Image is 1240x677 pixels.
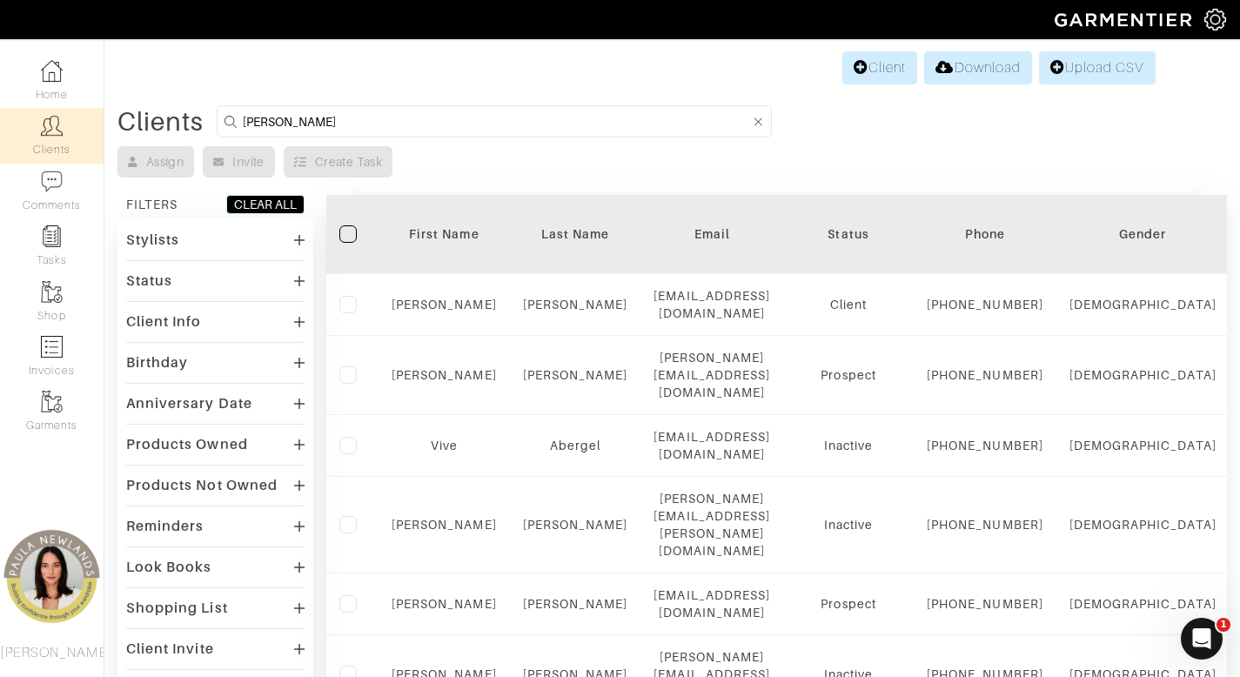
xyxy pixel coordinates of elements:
input: Search by name, email, phone, city, or state [243,111,750,132]
img: gear-icon-white-bd11855cb880d31180b6d7d6211b90ccbf57a29d726f0c71d8c61bd08dd39cc2.png [1204,9,1226,30]
img: reminder-icon-8004d30b9f0a5d33ae49ab947aed9ed385cf756f9e5892f1edd6e32f2345188e.png [41,225,63,247]
a: [PERSON_NAME] [523,518,628,532]
th: Toggle SortBy [379,195,510,274]
div: [PHONE_NUMBER] [927,437,1043,454]
div: [PERSON_NAME][EMAIL_ADDRESS][PERSON_NAME][DOMAIN_NAME] [654,490,770,560]
a: [PERSON_NAME] [392,368,497,382]
div: [PERSON_NAME][EMAIL_ADDRESS][DOMAIN_NAME] [654,349,770,401]
img: garments-icon-b7da505a4dc4fd61783c78ac3ca0ef83fa9d6f193b1c9dc38574b1d14d53ca28.png [41,391,63,412]
div: Reminders [126,518,204,535]
div: [DEMOGRAPHIC_DATA] [1069,595,1217,613]
div: Inactive [796,516,901,533]
div: Anniversary Date [126,395,252,412]
div: Inactive [796,437,901,454]
div: Phone [927,225,1043,243]
span: 1 [1217,618,1230,632]
a: Client [842,51,917,84]
div: [DEMOGRAPHIC_DATA] [1069,437,1217,454]
div: [DEMOGRAPHIC_DATA] [1069,516,1217,533]
div: [PHONE_NUMBER] [927,366,1043,384]
img: clients-icon-6bae9207a08558b7cb47a8932f037763ab4055f8c8b6bfacd5dc20c3e0201464.png [41,115,63,137]
div: [DEMOGRAPHIC_DATA] [1069,296,1217,313]
a: Upload CSV [1039,51,1156,84]
div: [EMAIL_ADDRESS][DOMAIN_NAME] [654,428,770,463]
img: dashboard-icon-dbcd8f5a0b271acd01030246c82b418ddd0df26cd7fceb0bd07c9910d44c42f6.png [41,60,63,82]
a: Vive [431,439,458,452]
a: [PERSON_NAME] [392,597,497,611]
div: [PHONE_NUMBER] [927,296,1043,313]
div: [PHONE_NUMBER] [927,595,1043,613]
a: Download [924,51,1031,84]
div: Prospect [796,366,901,384]
div: Prospect [796,595,901,613]
div: Email [654,225,770,243]
div: [EMAIL_ADDRESS][DOMAIN_NAME] [654,287,770,322]
a: Abergel [550,439,600,452]
div: FILTERS [126,196,178,213]
img: comment-icon-a0a6a9ef722e966f86d9cbdc48e553b5cf19dbc54f86b18d962a5391bc8f6eb6.png [41,171,63,192]
th: Toggle SortBy [1056,195,1230,274]
img: garmentier-logo-header-white-b43fb05a5012e4ada735d5af1a66efaba907eab6374d6393d1fbf88cb4ef424d.png [1046,4,1204,35]
div: Products Not Owned [126,477,278,494]
div: Birthday [126,354,188,372]
div: [EMAIL_ADDRESS][DOMAIN_NAME] [654,587,770,621]
button: CLEAR ALL [226,195,305,214]
div: Last Name [523,225,628,243]
th: Toggle SortBy [783,195,914,274]
a: [PERSON_NAME] [523,597,628,611]
div: Look Books [126,559,212,576]
div: [PHONE_NUMBER] [927,516,1043,533]
div: Gender [1069,225,1217,243]
div: Products Owned [126,436,248,453]
div: Client [796,296,901,313]
div: Status [796,225,901,243]
div: First Name [392,225,497,243]
a: [PERSON_NAME] [392,518,497,532]
a: [PERSON_NAME] [392,298,497,312]
div: Client Invite [126,640,214,658]
a: [PERSON_NAME] [523,368,628,382]
div: Clients [117,113,204,131]
div: Shopping List [126,600,228,617]
th: Toggle SortBy [510,195,641,274]
a: [PERSON_NAME] [523,298,628,312]
iframe: Intercom live chat [1181,618,1223,660]
div: Client Info [126,313,202,331]
div: Status [126,272,172,290]
img: orders-icon-0abe47150d42831381b5fb84f609e132dff9fe21cb692f30cb5eec754e2cba89.png [41,336,63,358]
img: garments-icon-b7da505a4dc4fd61783c78ac3ca0ef83fa9d6f193b1c9dc38574b1d14d53ca28.png [41,281,63,303]
div: CLEAR ALL [234,196,297,213]
div: Stylists [126,231,179,249]
div: [DEMOGRAPHIC_DATA] [1069,366,1217,384]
